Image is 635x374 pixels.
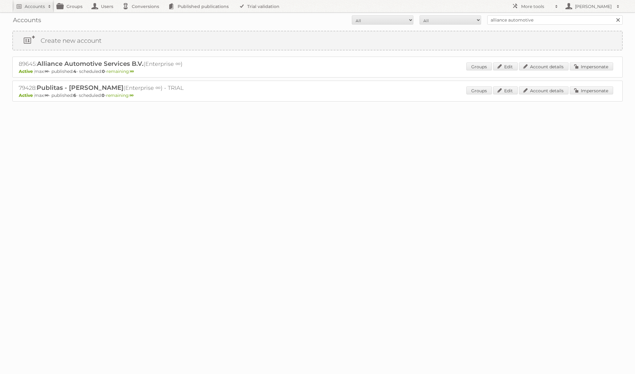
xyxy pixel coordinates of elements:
a: Account details [519,86,569,94]
span: Alliance Automotive Services B.V. [37,60,143,67]
strong: ∞ [45,93,49,98]
p: max: - published: - scheduled: - [19,69,616,74]
h2: More tools [521,3,552,10]
h2: [PERSON_NAME] [573,3,613,10]
h2: Accounts [25,3,45,10]
span: remaining: [107,69,134,74]
strong: 0 [102,93,105,98]
strong: 6 [73,93,76,98]
strong: ∞ [45,69,49,74]
a: Create new account [13,31,622,50]
strong: ∞ [130,93,134,98]
a: Edit [493,86,518,94]
a: Groups [466,86,492,94]
a: Edit [493,62,518,70]
span: remaining: [106,93,134,98]
a: Account details [519,62,569,70]
h2: 79428: (Enterprise ∞) - TRIAL [19,84,234,92]
strong: ∞ [130,69,134,74]
span: Active [19,69,34,74]
span: Publitas - [PERSON_NAME] [37,84,123,91]
p: max: - published: - scheduled: - [19,93,616,98]
a: Groups [466,62,492,70]
a: Impersonate [570,86,613,94]
a: Impersonate [570,62,613,70]
span: Active [19,93,34,98]
strong: 0 [102,69,105,74]
strong: 4 [73,69,76,74]
h2: 89645: (Enterprise ∞) [19,60,234,68]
